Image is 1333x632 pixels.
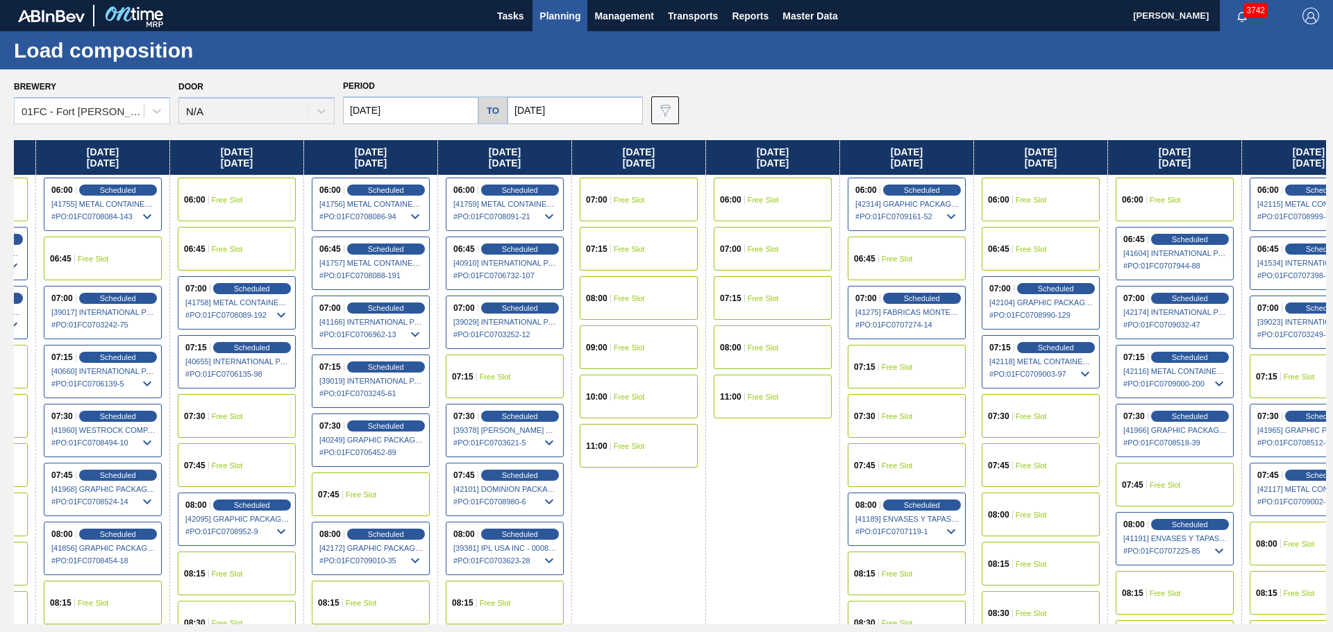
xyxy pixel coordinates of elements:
[668,8,718,24] span: Transports
[1220,6,1264,26] button: Notifications
[343,96,478,124] input: mm/dd/yyyy
[18,10,85,22] img: TNhmsLtSVTkK8tSr43FrP2fwEKptu5GPRR3wAAAABJRU5ErkJggg==
[657,102,673,119] img: icon-filter-gray
[1243,3,1268,18] span: 3742
[1302,8,1319,24] img: Logout
[22,105,145,117] div: 01FC - Fort [PERSON_NAME] Brewery
[782,8,837,24] span: Master Data
[14,42,260,58] h1: Load composition
[495,8,526,24] span: Tasks
[178,82,203,92] label: Door
[487,105,499,116] h5: to
[651,96,679,124] button: icon-filter-gray
[594,8,654,24] span: Management
[732,8,769,24] span: Reports
[508,96,643,124] input: mm/dd/yyyy
[343,81,375,91] span: Period
[14,82,56,92] label: Brewery
[539,8,580,24] span: Planning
